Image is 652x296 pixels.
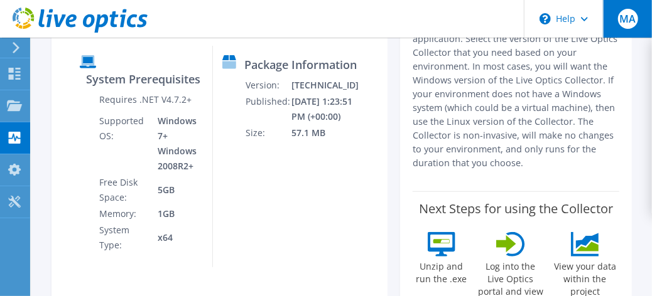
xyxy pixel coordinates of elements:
[99,222,148,253] td: System Type:
[148,174,203,206] td: 5GB
[99,206,148,222] td: Memory:
[413,256,470,285] label: Unzip and run the .exe
[244,58,357,71] label: Package Information
[99,113,148,174] td: Supported OS:
[245,77,291,93] td: Version:
[618,9,638,29] span: MA
[86,73,200,85] label: System Prerequisites
[291,125,359,141] td: 57.1 MB
[245,125,291,141] td: Size:
[148,222,203,253] td: x64
[245,93,291,125] td: Published:
[148,113,203,174] td: Windows 7+ Windows 2008R2+
[291,77,359,93] td: [TECHNICAL_ID]
[540,13,551,24] svg: \n
[99,93,192,106] label: Requires .NET V4.7.2+
[291,93,359,125] td: [DATE] 1:23:51 PM (+00:00)
[413,4,619,170] p: Live Optics supports agentless collection of different operating systems, appliances, and applica...
[148,206,203,222] td: 1GB
[419,201,613,216] label: Next Steps for using the Collector
[99,174,148,206] td: Free Disk Space:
